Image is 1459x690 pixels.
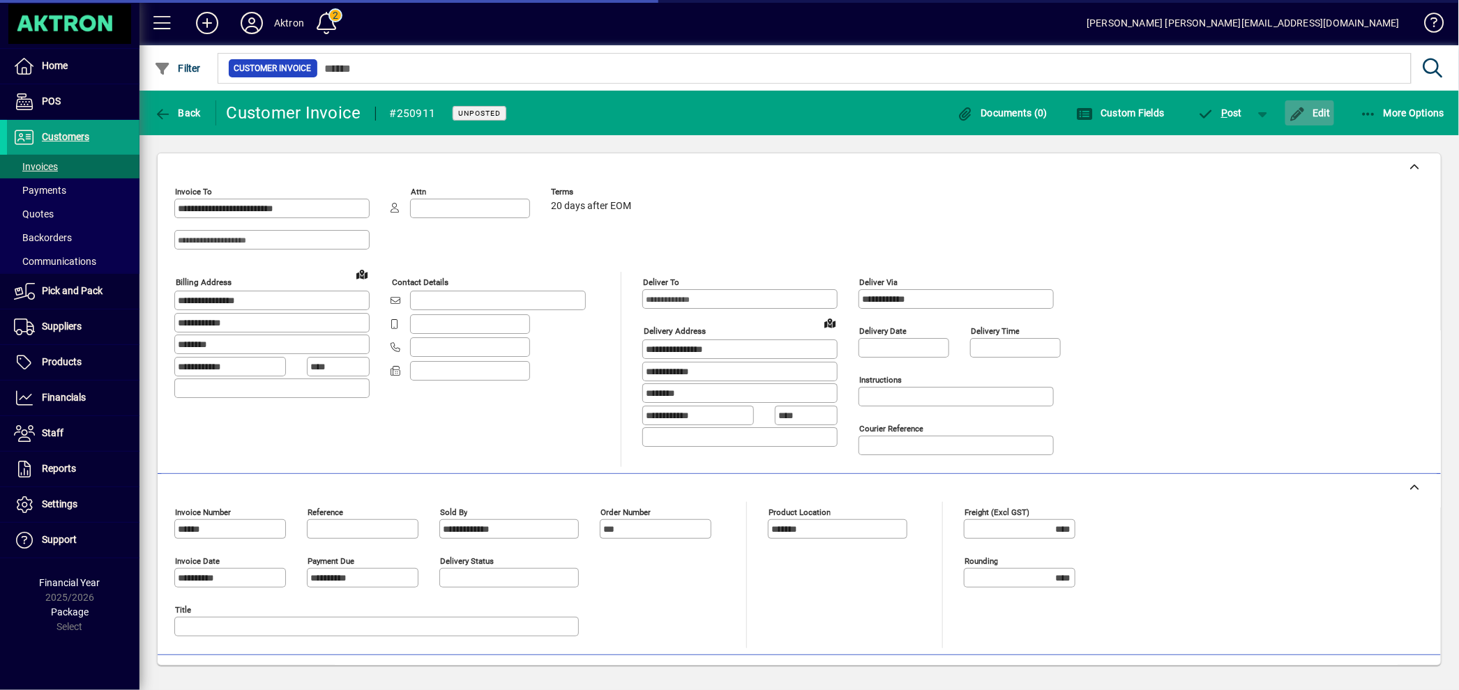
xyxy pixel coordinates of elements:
[7,309,139,344] a: Suppliers
[859,375,902,385] mat-label: Instructions
[440,507,467,517] mat-label: Sold by
[229,10,274,36] button: Profile
[14,185,66,196] span: Payments
[154,107,201,118] span: Back
[274,12,304,34] div: Aktron
[957,107,1048,118] span: Documents (0)
[643,277,679,287] mat-label: Deliver To
[1087,12,1400,34] div: [PERSON_NAME] [PERSON_NAME][EMAIL_ADDRESS][DOMAIN_NAME]
[7,178,139,202] a: Payments
[965,556,998,566] mat-label: Rounding
[175,556,220,566] mat-label: Invoice date
[42,498,77,509] span: Settings
[7,250,139,273] a: Communications
[1073,100,1168,125] button: Custom Fields
[7,226,139,250] a: Backorders
[600,507,651,517] mat-label: Order number
[42,95,61,107] span: POS
[7,274,139,309] a: Pick and Pack
[1285,100,1334,125] button: Edit
[185,10,229,36] button: Add
[551,187,635,197] span: Terms
[308,556,354,566] mat-label: Payment due
[175,507,231,517] mat-label: Invoice number
[1356,100,1449,125] button: More Options
[819,312,841,334] a: View on map
[7,452,139,486] a: Reports
[1190,100,1250,125] button: Post
[7,345,139,380] a: Products
[42,285,103,296] span: Pick and Pack
[1197,107,1243,118] span: ost
[458,109,501,118] span: Unposted
[1221,107,1227,118] span: P
[965,507,1029,517] mat-label: Freight (excl GST)
[175,605,191,615] mat-label: Title
[42,534,77,545] span: Support
[411,187,426,197] mat-label: Attn
[769,507,831,517] mat-label: Product location
[351,263,373,285] a: View on map
[42,356,82,367] span: Products
[551,201,631,212] span: 20 days after EOM
[7,155,139,178] a: Invoices
[859,424,923,434] mat-label: Courier Reference
[227,102,361,124] div: Customer Invoice
[14,232,72,243] span: Backorders
[390,102,436,125] div: #250911
[7,416,139,451] a: Staff
[7,202,139,226] a: Quotes
[42,60,68,71] span: Home
[7,49,139,84] a: Home
[14,161,58,172] span: Invoices
[7,487,139,522] a: Settings
[234,61,312,75] span: Customer Invoice
[971,326,1020,336] mat-label: Delivery time
[139,100,216,125] app-page-header-button: Back
[1414,3,1442,48] a: Knowledge Base
[14,208,54,220] span: Quotes
[7,381,139,415] a: Financials
[51,606,89,618] span: Package
[42,321,82,332] span: Suppliers
[440,556,494,566] mat-label: Delivery status
[40,577,100,588] span: Financial Year
[1077,107,1165,118] span: Custom Fields
[7,523,139,558] a: Support
[14,256,96,267] span: Communications
[953,100,1051,125] button: Documents (0)
[859,277,898,287] mat-label: Deliver via
[859,326,907,336] mat-label: Delivery date
[1360,107,1445,118] span: More Options
[308,507,343,517] mat-label: Reference
[175,187,212,197] mat-label: Invoice To
[42,392,86,403] span: Financials
[7,84,139,119] a: POS
[42,427,63,438] span: Staff
[151,100,204,125] button: Back
[151,56,204,81] button: Filter
[42,463,76,474] span: Reports
[154,63,201,74] span: Filter
[1289,107,1331,118] span: Edit
[42,131,89,142] span: Customers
